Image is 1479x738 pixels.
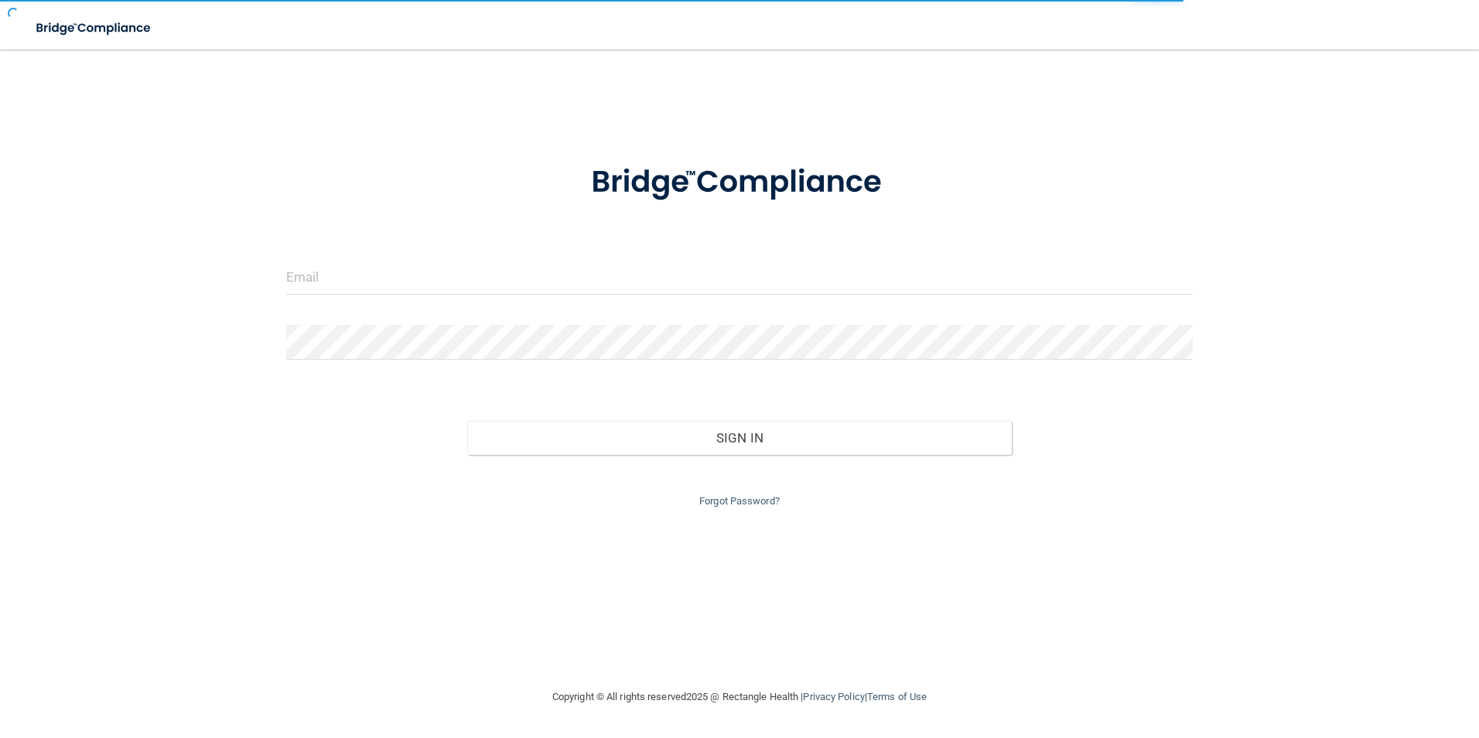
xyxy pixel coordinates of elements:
div: Copyright © All rights reserved 2025 @ Rectangle Health | | [457,672,1022,722]
a: Terms of Use [867,691,927,702]
a: Forgot Password? [699,495,780,507]
button: Sign In [467,421,1012,455]
img: bridge_compliance_login_screen.278c3ca4.svg [23,12,166,44]
img: bridge_compliance_login_screen.278c3ca4.svg [559,142,920,223]
input: Email [286,260,1194,295]
a: Privacy Policy [803,691,864,702]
